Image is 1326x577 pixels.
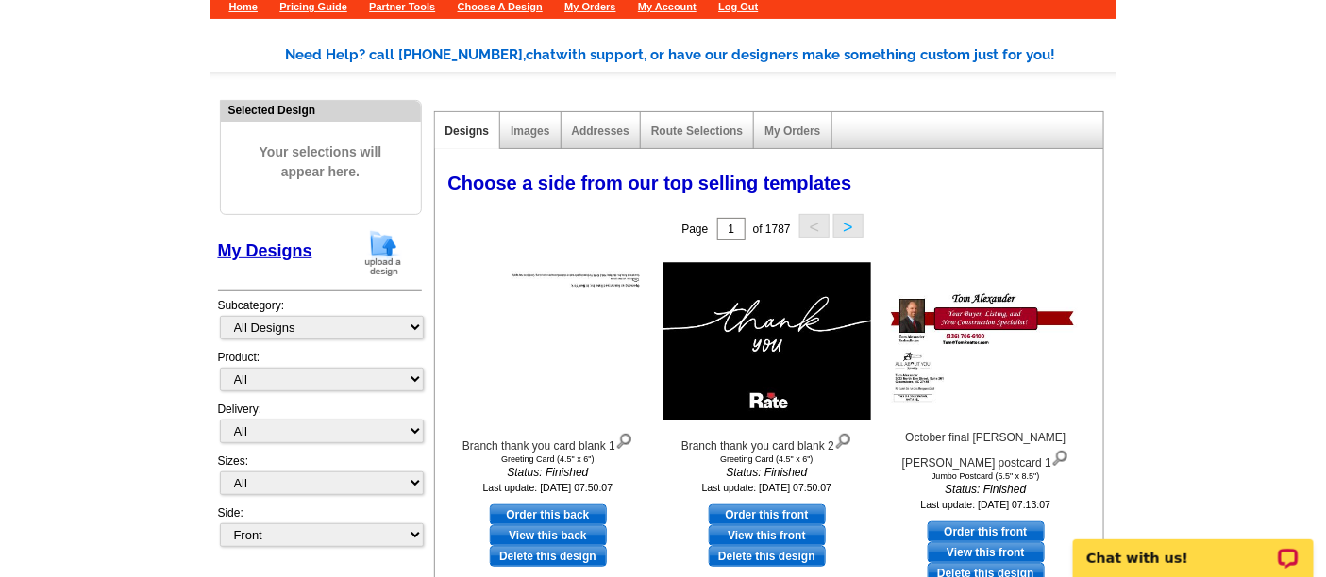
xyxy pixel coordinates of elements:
[221,101,421,119] div: Selected Design
[834,429,852,450] img: view design details
[753,223,791,236] span: of 1787
[663,464,871,481] i: Status: Finished
[651,124,743,138] a: Route Selections
[702,482,832,493] small: Last update: [DATE] 07:50:07
[445,429,652,454] div: Branch thank you card blank 1
[286,44,1116,66] div: Need Help? call [PHONE_NUMBER], with support, or have our designers make something custom just fo...
[490,525,607,546] a: View this back
[709,546,826,567] a: Delete this design
[359,229,408,277] img: upload-design
[1061,518,1326,577] iframe: LiveChat chat widget
[799,214,830,238] button: <
[663,454,871,464] div: Greeting Card (4.5" x 6")
[218,453,422,504] div: Sizes:
[882,471,1090,481] div: Jumbo Postcard (5.5" x 8.5")
[1051,446,1069,467] img: view design details
[369,1,435,12] a: Partner Tools
[218,297,422,349] div: Subcategory:
[490,504,607,525] a: use this design
[882,429,1090,471] div: October final [PERSON_NAME] [PERSON_NAME] postcard 1
[833,214,864,238] button: >
[615,429,633,450] img: view design details
[445,124,490,138] a: Designs
[483,482,613,493] small: Last update: [DATE] 07:50:07
[928,521,1045,542] a: use this design
[458,1,543,12] a: Choose A Design
[928,542,1045,563] a: View this front
[448,173,852,193] span: Choose a side from our top selling templates
[638,1,697,12] a: My Account
[882,274,1090,408] img: October final RJ Meyerhoffer Tom Alexander postcard 1
[490,546,607,567] a: Delete this design
[663,429,871,454] div: Branch thank you card blank 2
[764,124,820,138] a: My Orders
[882,481,1090,498] i: Status: Finished
[218,504,422,549] div: Side:
[709,504,826,525] a: use this design
[218,241,312,260] a: My Designs
[445,262,652,420] img: Branch thank you card blank 1
[511,124,549,138] a: Images
[445,464,652,481] i: Status: Finished
[235,124,407,201] span: Your selections will appear here.
[663,262,871,420] img: Branch thank you card blank 2
[718,1,758,12] a: Log Out
[445,454,652,464] div: Greeting Card (4.5" x 6")
[218,401,422,453] div: Delivery:
[527,46,557,63] span: chat
[709,525,826,546] a: View this front
[564,1,615,12] a: My Orders
[218,349,422,401] div: Product:
[681,223,708,236] span: Page
[572,124,629,138] a: Addresses
[921,499,1051,510] small: Last update: [DATE] 07:13:07
[279,1,347,12] a: Pricing Guide
[229,1,259,12] a: Home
